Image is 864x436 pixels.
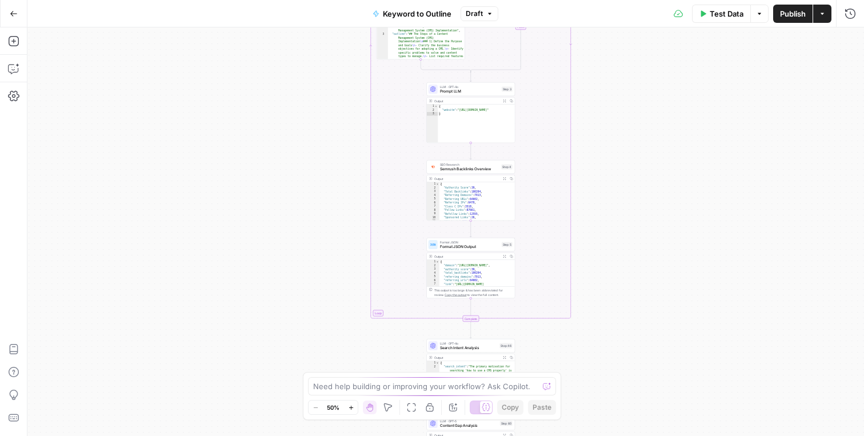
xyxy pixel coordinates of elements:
[499,343,513,349] div: Step 46
[528,400,556,415] button: Paste
[470,143,471,159] g: Edge from step_3 to step_4
[426,315,515,322] div: Complete
[502,87,513,92] div: Step 3
[500,421,513,426] div: Step 60
[427,264,439,268] div: 2
[427,109,438,113] div: 2
[773,5,813,23] button: Publish
[427,112,438,116] div: 3
[421,59,471,73] g: Edge from step_29 to step_26-conditional-end
[470,322,471,338] g: Edge from step_2-iteration-end to step_46
[501,165,513,170] div: Step 4
[470,71,471,82] g: Edge from step_26-conditional-end to step_3
[427,260,439,264] div: 1
[440,166,499,172] span: Semrush Backlinks Overview
[426,238,515,298] div: Format JSONFormat JSON OutputStep 5Output{ "domain":"[URL][DOMAIN_NAME]", "authority_score":39, "...
[461,6,498,21] button: Draft
[427,216,439,220] div: 10
[430,165,436,170] img: 3lyvnidk9veb5oecvmize2kaffdg
[377,33,388,255] div: 3
[463,315,479,322] div: Complete
[434,177,499,181] div: Output
[427,219,439,223] div: 11
[427,361,439,365] div: 1
[427,197,439,201] div: 5
[427,182,439,186] div: 1
[427,209,439,213] div: 8
[440,341,498,346] span: LLM · GPT-4o
[427,279,439,283] div: 6
[440,162,499,167] span: SEO Research
[427,190,439,194] div: 3
[440,419,498,423] span: LLM · GPT-5
[436,182,439,186] span: Toggle code folding, rows 1 through 17
[426,160,515,221] div: SEO ResearchSemrush Backlinks OverviewStep 4Output{ "Authority Score":39, "Total Backlinks":10020...
[434,99,499,103] div: Output
[427,282,439,294] div: 7
[366,5,458,23] button: Keyword to Outline
[427,212,439,216] div: 9
[377,25,388,33] div: 2
[427,186,439,190] div: 2
[497,400,523,415] button: Copy
[533,402,551,413] span: Paste
[440,240,499,245] span: Format JSON
[440,345,498,351] span: Search Intent Analysis
[466,9,483,19] span: Draft
[780,8,806,19] span: Publish
[692,5,750,23] button: Test Data
[710,8,743,19] span: Test Data
[327,403,339,412] span: 50%
[427,365,439,414] div: 2
[427,205,439,209] div: 7
[445,293,466,297] span: Copy the output
[434,355,499,360] div: Output
[383,8,451,19] span: Keyword to Outline
[440,85,499,89] span: LLM · GPT-4o
[440,89,499,94] span: Prompt LLM
[426,82,515,143] div: LLM · GPT-4oPrompt LLMStep 3Output{ "website":"[URL][DOMAIN_NAME]"}
[427,275,439,279] div: 5
[436,361,439,365] span: Toggle code folding, rows 1 through 24
[436,260,439,264] span: Toggle code folding, rows 1 through 11
[440,423,498,429] span: Content Gap Analysis
[427,201,439,205] div: 6
[427,105,438,109] div: 1
[470,221,471,237] g: Edge from step_4 to step_5
[434,288,513,297] div: This output is too large & has been abbreviated for review. to view the full content.
[440,244,499,250] span: Format JSON Output
[426,339,515,399] div: LLM · GPT-4oSearch Intent AnalysisStep 46Output{ "search_intent":"The primary motivation for sear...
[427,271,439,275] div: 4
[427,194,439,198] div: 4
[434,254,499,259] div: Output
[502,402,519,413] span: Copy
[434,105,438,109] span: Toggle code folding, rows 1 through 3
[502,242,513,247] div: Step 5
[427,267,439,271] div: 3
